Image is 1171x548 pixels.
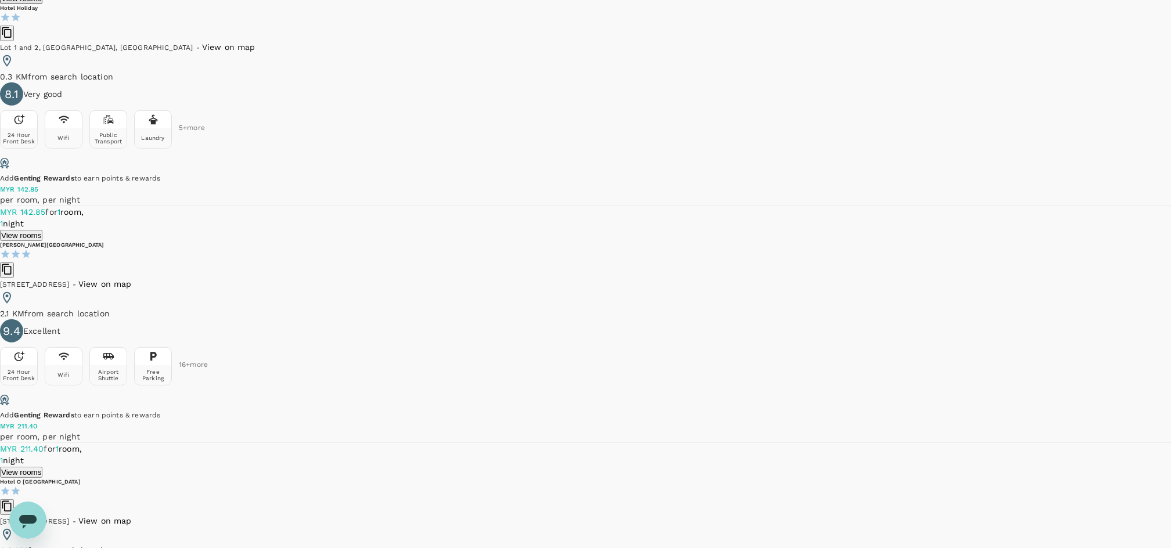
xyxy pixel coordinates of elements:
[92,369,124,381] div: Airport Shuttle
[78,279,132,289] a: View on map
[60,207,84,217] span: room,
[196,44,202,52] span: -
[202,42,255,52] a: View on map
[3,456,24,465] span: night
[9,502,46,539] iframe: Button to launch messaging window
[137,369,169,381] div: Free Parking
[57,207,84,217] span: 1
[57,372,70,378] div: Wifi
[57,135,70,141] div: Wifi
[3,369,35,381] div: 24 Hour Front Desk
[56,444,82,453] span: 1
[179,124,205,132] span: 5 + more
[14,174,74,182] span: Genting Rewards
[44,444,56,453] span: for
[46,207,57,217] span: for
[3,325,20,337] span: 9.4
[3,132,35,145] div: 24 Hour Front Desk
[23,88,62,100] p: Very good
[73,280,78,289] span: -
[59,444,82,453] span: room,
[73,517,78,525] span: -
[141,135,164,141] div: Laundry
[23,325,60,337] p: Excellent
[78,516,132,525] a: View on map
[179,360,208,369] span: 16 + more
[3,219,24,228] span: night
[5,88,18,100] span: 8.1
[92,132,124,145] div: Public Transport
[14,411,74,419] span: Genting Rewards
